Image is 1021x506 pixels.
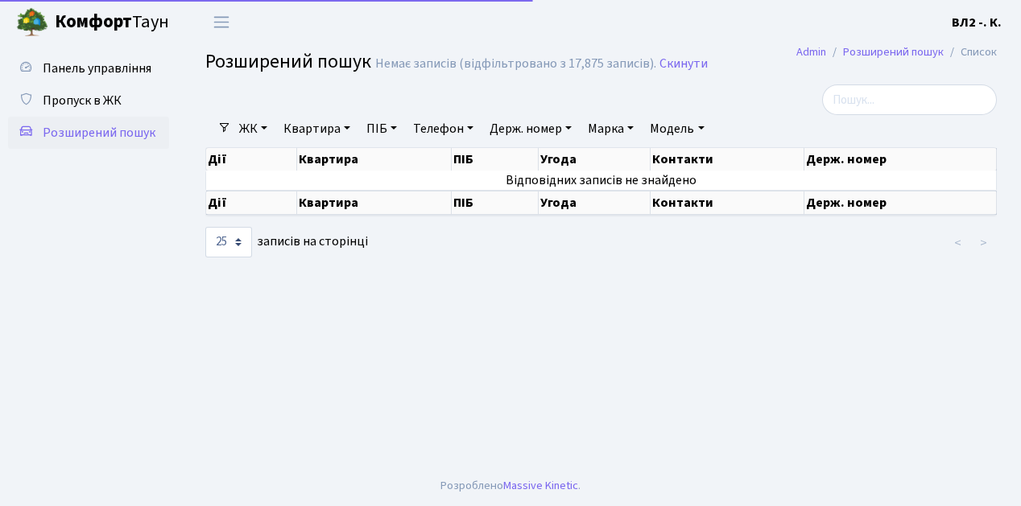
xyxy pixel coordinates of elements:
[440,477,581,495] div: Розроблено .
[55,9,169,36] span: Таун
[581,115,640,142] a: Марка
[43,60,151,77] span: Панель управління
[8,52,169,84] a: Панель управління
[651,191,804,215] th: Контакти
[651,148,804,171] th: Контакти
[206,191,297,215] th: Дії
[796,43,826,60] a: Admin
[205,47,371,76] span: Розширений пошук
[8,84,169,117] a: Пропуск в ЖК
[297,191,452,215] th: Квартира
[843,43,944,60] a: Розширений пошук
[8,117,169,149] a: Розширений пошук
[452,191,539,215] th: ПІБ
[952,13,1002,32] a: ВЛ2 -. К.
[206,148,297,171] th: Дії
[804,148,997,171] th: Держ. номер
[539,191,651,215] th: Угода
[43,92,122,109] span: Пропуск в ЖК
[233,115,274,142] a: ЖК
[55,9,132,35] b: Комфорт
[407,115,480,142] a: Телефон
[659,56,708,72] a: Скинути
[503,477,578,494] a: Massive Kinetic
[360,115,403,142] a: ПІБ
[201,9,242,35] button: Переключити навігацію
[539,148,651,171] th: Угода
[772,35,1021,69] nav: breadcrumb
[205,227,252,257] select: записів на сторінці
[804,191,997,215] th: Держ. номер
[452,148,539,171] th: ПІБ
[944,43,997,61] li: Список
[205,227,368,257] label: записів на сторінці
[43,124,155,142] span: Розширений пошук
[297,148,452,171] th: Квартира
[375,56,656,72] div: Немає записів (відфільтровано з 17,875 записів).
[643,115,710,142] a: Модель
[952,14,1002,31] b: ВЛ2 -. К.
[822,84,997,115] input: Пошук...
[483,115,578,142] a: Держ. номер
[206,171,997,190] td: Відповідних записів не знайдено
[277,115,357,142] a: Квартира
[16,6,48,39] img: logo.png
